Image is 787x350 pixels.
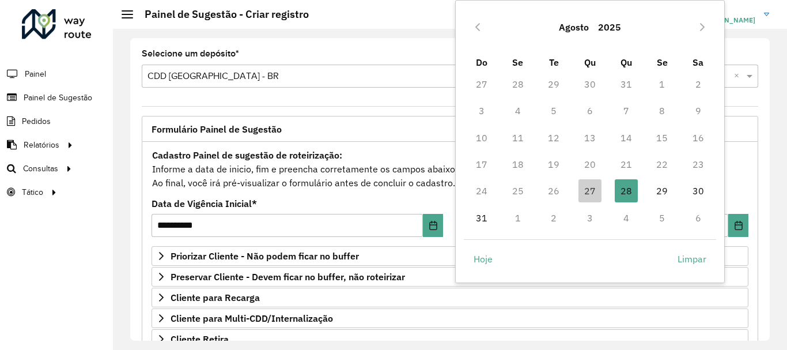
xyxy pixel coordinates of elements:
span: Hoje [474,252,493,266]
td: 3 [572,205,608,231]
td: 30 [572,71,608,97]
td: 11 [500,125,536,151]
span: Cliente Retira [171,334,229,344]
span: Te [549,57,559,68]
span: Painel de Sugestão [24,92,92,104]
button: Hoje [464,247,502,270]
span: Se [512,57,523,68]
td: 4 [500,97,536,124]
span: Relatórios [24,139,59,151]
span: Consultas [23,163,58,175]
label: Selecione um depósito [142,47,239,61]
span: Preservar Cliente - Devem ficar no buffer, não roteirizar [171,272,405,281]
span: Cliente para Multi-CDD/Internalização [171,314,333,323]
button: Limpar [668,247,716,270]
a: Priorizar Cliente - Não podem ficar no buffer [152,246,748,266]
td: 28 [608,178,644,204]
span: Do [476,57,487,68]
td: 3 [464,97,500,124]
a: Preservar Cliente - Devem ficar no buffer, não roteirizar [152,267,748,287]
td: 5 [536,97,572,124]
td: 15 [644,125,680,151]
span: Qu [584,57,596,68]
td: 26 [536,178,572,204]
td: 22 [644,151,680,178]
td: 20 [572,151,608,178]
span: Clear all [734,69,744,83]
td: 1 [644,71,680,97]
span: 29 [650,179,674,202]
td: 18 [500,151,536,178]
td: 29 [644,178,680,204]
td: 16 [680,125,717,151]
strong: Cadastro Painel de sugestão de roteirização: [152,149,342,161]
td: 30 [680,178,717,204]
button: Next Month [693,18,712,36]
span: Se [657,57,668,68]
span: 27 [578,179,601,202]
td: 2 [680,71,717,97]
button: Choose Date [728,214,748,237]
a: Cliente para Multi-CDD/Internalização [152,308,748,328]
a: Cliente Retira [152,329,748,349]
td: 4 [608,205,644,231]
button: Choose Date [423,214,443,237]
td: 21 [608,151,644,178]
td: 13 [572,125,608,151]
span: Limpar [678,252,706,266]
span: Formulário Painel de Sugestão [152,125,282,134]
td: 10 [464,125,500,151]
label: Data de Vigência Inicial [152,197,257,210]
td: 27 [572,178,608,204]
td: 1 [500,205,536,231]
span: Sa [693,57,703,68]
td: 12 [536,125,572,151]
td: 6 [572,97,608,124]
td: 6 [680,205,717,231]
td: 24 [464,178,500,204]
div: Informe a data de inicio, fim e preencha corretamente os campos abaixo. Ao final, você irá pré-vi... [152,148,748,190]
td: 17 [464,151,500,178]
td: 5 [644,205,680,231]
td: 31 [464,205,500,231]
span: Qu [620,57,632,68]
td: 9 [680,97,717,124]
td: 14 [608,125,644,151]
td: 31 [608,71,644,97]
span: Painel [25,68,46,80]
a: Cliente para Recarga [152,288,748,307]
td: 7 [608,97,644,124]
td: 2 [536,205,572,231]
span: 31 [470,206,493,229]
td: 8 [644,97,680,124]
span: 28 [615,179,638,202]
span: Cliente para Recarga [171,293,260,302]
td: 27 [464,71,500,97]
button: Previous Month [468,18,487,36]
button: Choose Month [554,13,593,41]
td: 19 [536,151,572,178]
td: 29 [536,71,572,97]
span: 30 [687,179,710,202]
h2: Painel de Sugestão - Criar registro [133,8,309,21]
button: Choose Year [593,13,626,41]
td: 23 [680,151,717,178]
span: Pedidos [22,115,51,127]
span: Tático [22,186,43,198]
span: Priorizar Cliente - Não podem ficar no buffer [171,251,359,261]
td: 28 [500,71,536,97]
td: 25 [500,178,536,204]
